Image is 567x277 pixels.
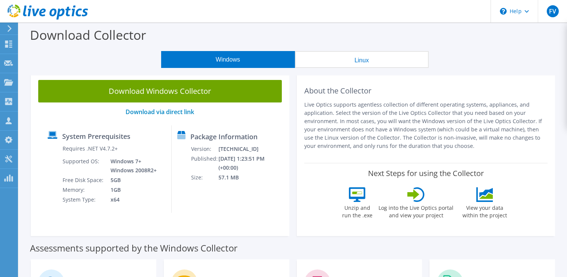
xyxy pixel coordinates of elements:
[304,101,548,150] p: Live Optics supports agentless collection of different operating systems, appliances, and applica...
[191,154,218,173] td: Published:
[547,5,559,17] span: FV
[304,86,548,95] h2: About the Collector
[190,133,257,140] label: Package Information
[105,195,158,205] td: x64
[62,175,105,185] td: Free Disk Space:
[191,173,218,182] td: Size:
[218,154,286,173] td: [DATE] 1:23:51 PM (+00:00)
[105,185,158,195] td: 1GB
[30,26,146,44] label: Download Collector
[368,169,484,178] label: Next Steps for using the Collector
[63,145,118,152] label: Requires .NET V4.7.2+
[38,80,282,102] a: Download Windows Collector
[500,8,507,15] svg: \n
[62,157,105,175] td: Supported OS:
[458,202,512,219] label: View your data within the project
[161,51,295,68] button: Windows
[105,157,158,175] td: Windows 7+ Windows 2008R2+
[30,244,238,252] label: Assessments supported by the Windows Collector
[218,144,286,154] td: [TECHNICAL_ID]
[62,132,130,140] label: System Prerequisites
[62,185,105,195] td: Memory:
[191,144,218,154] td: Version:
[126,108,194,116] a: Download via direct link
[378,202,454,219] label: Log into the Live Optics portal and view your project
[340,202,374,219] label: Unzip and run the .exe
[218,173,286,182] td: 57.1 MB
[105,175,158,185] td: 5GB
[62,195,105,205] td: System Type:
[295,51,429,68] button: Linux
